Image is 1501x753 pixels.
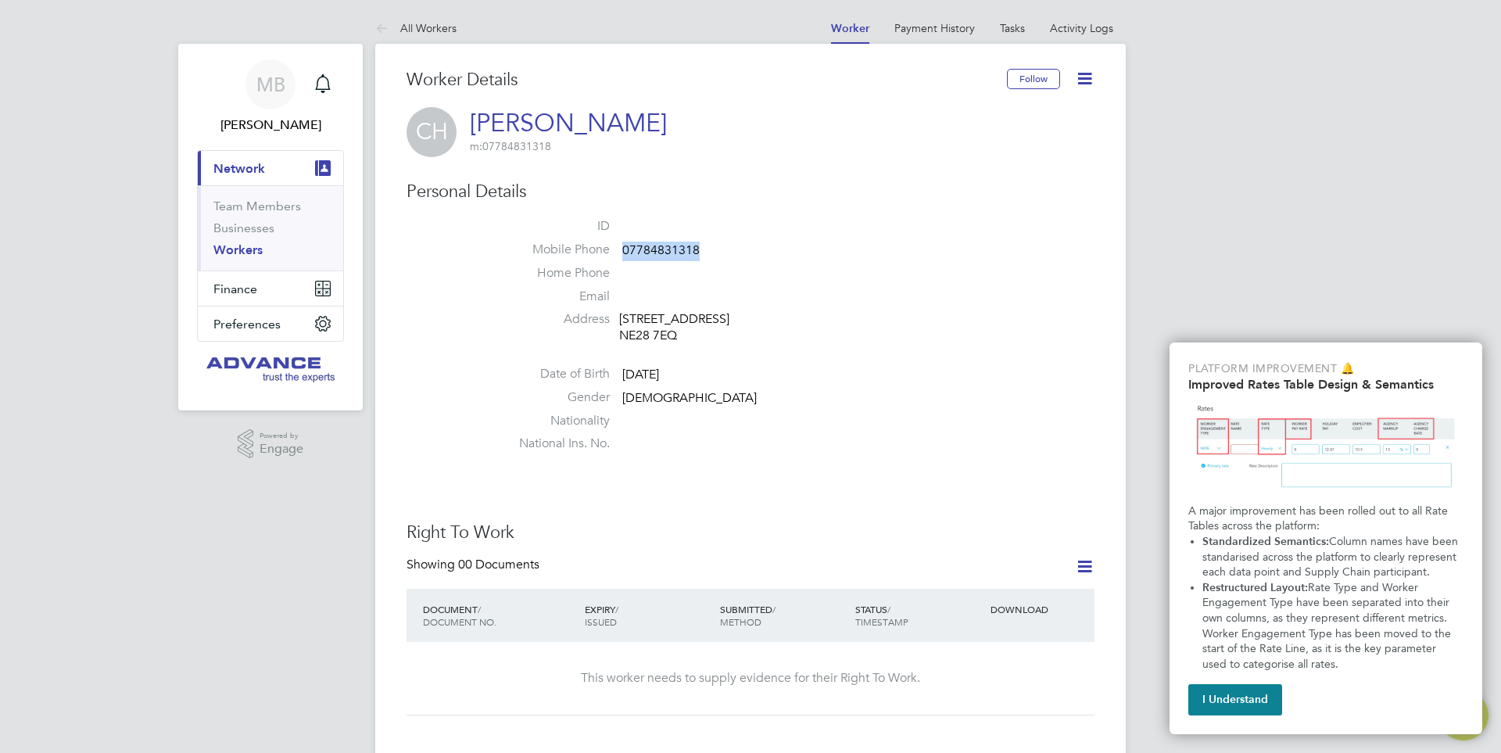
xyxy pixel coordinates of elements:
h3: Personal Details [407,181,1094,203]
span: / [772,603,776,615]
span: Rate Type and Worker Engagement Type have been separated into their own columns, as they represen... [1202,581,1454,671]
div: DOWNLOAD [987,595,1094,623]
label: Date of Birth [500,366,610,382]
div: SUBMITTED [716,595,851,636]
a: Payment History [894,21,975,35]
span: MB [256,74,285,95]
span: Martin Brown [197,116,344,134]
span: Powered by [260,429,303,443]
span: Preferences [213,317,281,332]
label: Mobile Phone [500,242,610,258]
span: Network [213,161,265,176]
span: TIMESTAMP [855,615,908,628]
div: Improved Rate Table Semantics [1170,342,1482,734]
div: DOCUMENT [419,595,581,636]
a: Tasks [1000,21,1025,35]
span: DOCUMENT NO. [423,615,496,628]
img: advanceonline-logo-retina.png [206,357,335,382]
h3: Right To Work [407,522,1094,544]
a: Go to home page [197,357,344,382]
strong: Standardized Semantics: [1202,535,1329,548]
span: METHOD [720,615,761,628]
strong: Restructured Layout: [1202,581,1308,594]
span: Column names have been standarised across the platform to clearly represent each data point and S... [1202,535,1461,579]
button: I Understand [1188,684,1282,715]
span: ISSUED [585,615,617,628]
label: Address [500,311,610,328]
a: Businesses [213,221,274,235]
label: Gender [500,389,610,406]
nav: Main navigation [178,44,363,411]
span: / [478,603,481,615]
span: 07784831318 [470,139,551,153]
h2: Improved Rates Table Design & Semantics [1188,377,1463,392]
label: Nationality [500,413,610,429]
a: Workers [213,242,263,257]
span: Finance [213,281,257,296]
div: [STREET_ADDRESS] NE28 7EQ [619,311,768,344]
h3: Worker Details [407,69,1007,91]
span: Engage [260,443,303,456]
a: Team Members [213,199,301,213]
label: ID [500,218,610,235]
a: Worker [831,22,869,35]
button: Follow [1007,69,1060,89]
a: Activity Logs [1050,21,1113,35]
label: National Ins. No. [500,436,610,452]
img: Updated Rates Table Design & Semantics [1188,398,1463,497]
span: 00 Documents [458,557,539,572]
a: Go to account details [197,59,344,134]
div: EXPIRY [581,595,716,636]
span: [DATE] [622,367,659,382]
span: CH [407,107,457,157]
a: All Workers [375,21,457,35]
div: This worker needs to supply evidence for their Right To Work. [422,670,1079,687]
label: Home Phone [500,265,610,281]
span: / [887,603,890,615]
span: / [615,603,618,615]
p: A major improvement has been rolled out to all Rate Tables across the platform: [1188,504,1463,534]
span: [DEMOGRAPHIC_DATA] [622,390,757,406]
a: [PERSON_NAME] [470,108,667,138]
div: Showing [407,557,543,573]
label: Email [500,289,610,305]
span: m: [470,139,482,153]
p: Platform Improvement 🔔 [1188,361,1463,377]
div: STATUS [851,595,987,636]
span: 07784831318 [622,242,700,258]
